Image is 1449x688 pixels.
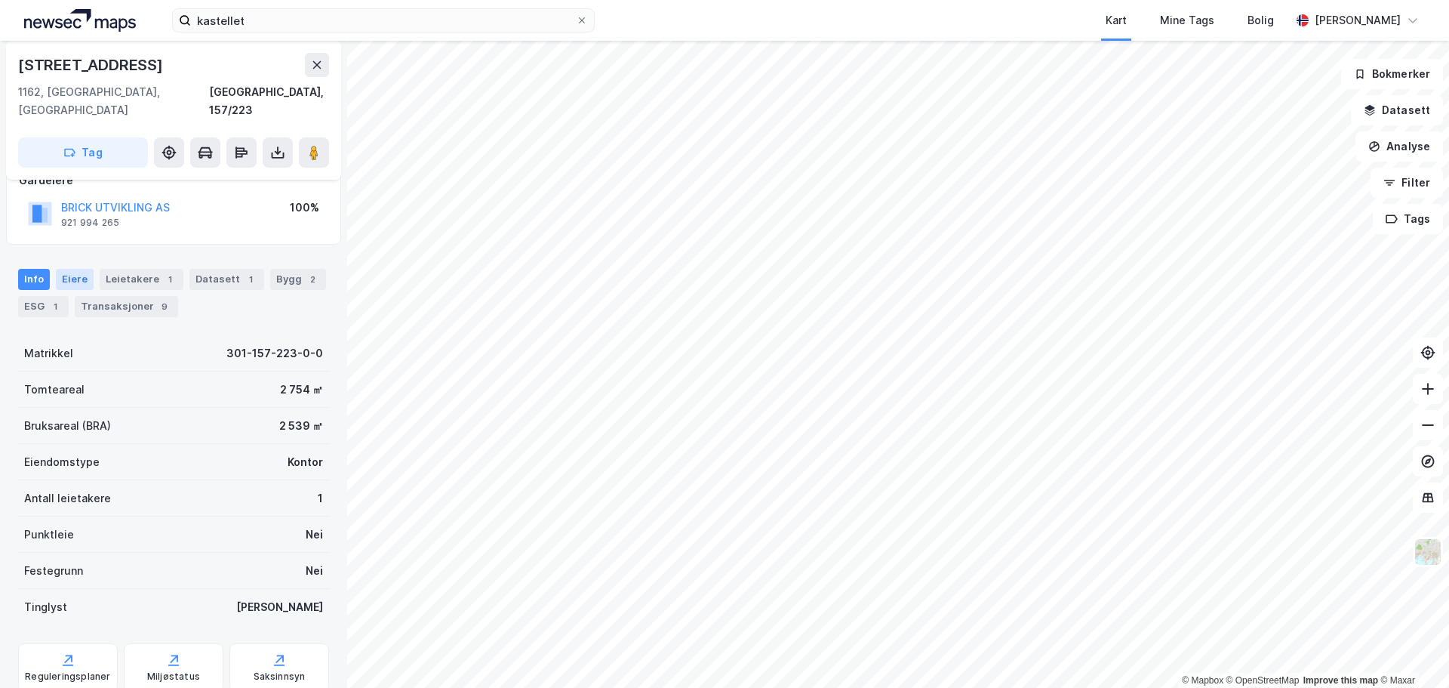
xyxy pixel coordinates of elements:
div: Nei [306,526,323,544]
div: Tomteareal [24,381,85,399]
div: Kontrollprogram for chat [1374,615,1449,688]
a: OpenStreetMap [1226,675,1300,686]
div: Festegrunn [24,562,83,580]
div: 9 [157,299,172,314]
div: Bolig [1247,11,1274,29]
input: Søk på adresse, matrikkel, gårdeiere, leietakere eller personer [191,9,576,32]
div: [STREET_ADDRESS] [18,53,166,77]
div: Bruksareal (BRA) [24,417,111,435]
a: Improve this map [1303,675,1378,686]
div: Gårdeiere [19,171,328,190]
div: 1 [48,299,63,314]
div: Leietakere [100,269,183,290]
div: 301-157-223-0-0 [226,344,323,363]
div: Eiendomstype [24,453,100,471]
button: Tag [18,137,148,168]
button: Bokmerker [1341,59,1443,89]
div: Bygg [270,269,326,290]
div: Miljøstatus [147,671,200,683]
div: [PERSON_NAME] [236,598,323,616]
div: 2 754 ㎡ [280,381,323,399]
div: 921 994 265 [61,217,119,229]
div: Matrikkel [24,344,73,363]
div: Reguleringsplaner [25,671,110,683]
button: Tags [1373,204,1443,234]
div: Eiere [56,269,94,290]
div: 1 [243,272,258,287]
div: Tinglyst [24,598,67,616]
div: Kontor [288,453,323,471]
div: 1162, [GEOGRAPHIC_DATA], [GEOGRAPHIC_DATA] [18,83,209,119]
iframe: Chat Widget [1374,615,1449,688]
div: 100% [290,199,319,217]
div: 2 539 ㎡ [279,417,323,435]
button: Analyse [1355,131,1443,162]
div: ESG [18,296,69,317]
div: [PERSON_NAME] [1315,11,1401,29]
div: 1 [318,489,323,508]
button: Filter [1371,168,1443,198]
div: Kart [1106,11,1127,29]
div: 1 [162,272,177,287]
div: Mine Tags [1160,11,1214,29]
a: Mapbox [1182,675,1223,686]
div: [GEOGRAPHIC_DATA], 157/223 [209,83,329,119]
div: Transaksjoner [75,296,178,317]
img: Z [1414,538,1442,566]
img: logo.a4113a55bc3d86da70a041830d287a7e.svg [24,9,136,32]
div: Info [18,269,50,290]
div: Saksinnsyn [254,671,306,683]
div: Antall leietakere [24,489,111,508]
div: Datasett [189,269,264,290]
button: Datasett [1351,95,1443,125]
div: Punktleie [24,526,74,544]
div: Nei [306,562,323,580]
div: 2 [305,272,320,287]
